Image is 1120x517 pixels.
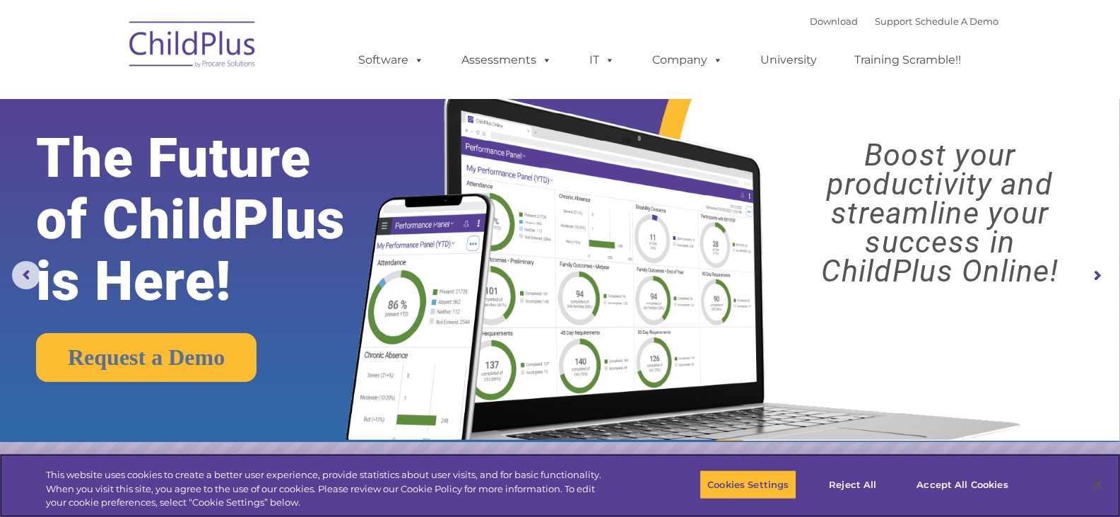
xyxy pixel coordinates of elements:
[196,93,240,104] span: Last name
[700,470,796,499] button: Cookies Settings
[774,141,1106,286] rs-layer: Boost your productivity and streamline your success in ChildPlus Online!
[638,46,737,74] a: Company
[810,16,998,27] font: |
[915,16,998,27] a: Schedule A Demo
[808,470,897,499] button: Reject All
[810,16,858,27] a: Download
[447,46,566,74] a: Assessments
[1082,469,1113,500] button: Close
[875,16,912,27] a: Support
[344,46,438,74] a: Software
[196,151,257,162] span: Phone number
[575,46,629,74] a: IT
[746,46,831,74] a: University
[36,128,394,313] rs-layer: The Future of ChildPlus is Here!
[122,11,264,82] img: ChildPlus by Procare Solutions
[46,468,616,510] div: This website uses cookies to create a better user experience, provide statistics about user visit...
[36,333,257,382] a: Request a Demo
[909,470,1015,499] button: Accept All Cookies
[840,46,975,74] a: Training Scramble!!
